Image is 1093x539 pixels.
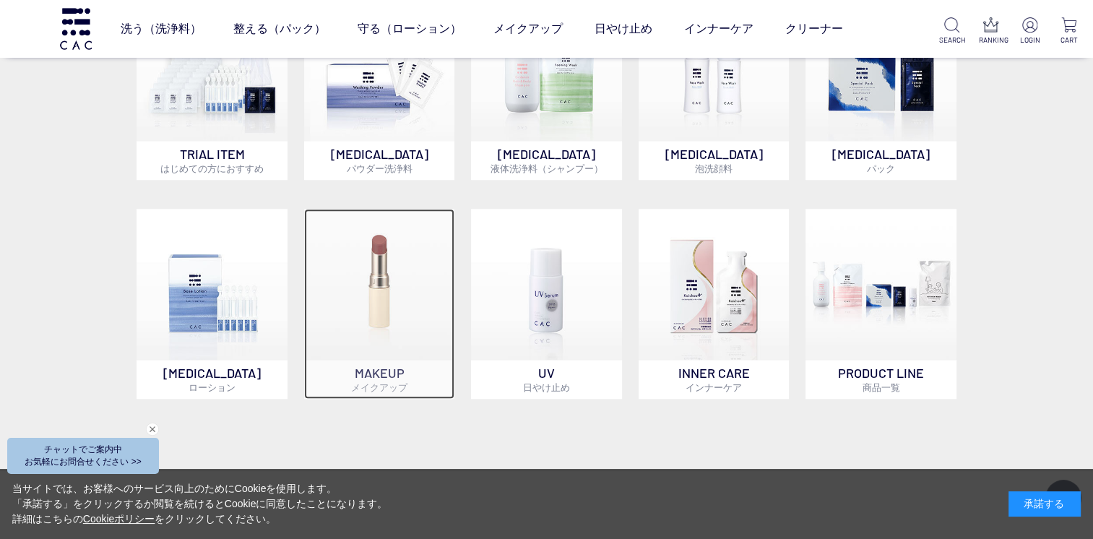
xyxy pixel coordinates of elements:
p: MAKEUP [304,360,455,399]
span: ローション [189,381,236,393]
p: CART [1056,35,1081,46]
div: 承諾する [1008,491,1081,517]
a: 日やけ止め [594,9,652,49]
a: PRODUCT LINE商品一覧 [805,209,956,399]
p: RANKING [978,35,1003,46]
a: LOGIN [1017,17,1042,46]
a: 洗う（洗浄料） [120,9,201,49]
div: 当サイトでは、お客様へのサービス向上のためにCookieを使用します。 「承諾する」をクリックするか閲覧を続けるとCookieに同意したことになります。 詳細はこちらの をクリックしてください。 [12,481,388,527]
span: 液体洗浄料（シャンプー） [490,163,602,174]
p: PRODUCT LINE [805,360,956,399]
a: MAKEUPメイクアップ [304,209,455,399]
a: SEARCH [939,17,964,46]
span: パック [867,163,895,174]
a: 守る（ローション） [357,9,461,49]
span: 日やけ止め [523,381,570,393]
span: インナーケア [686,381,742,393]
a: クリーナー [785,9,842,49]
span: メイクアップ [351,381,407,393]
span: はじめての方におすすめ [160,163,264,174]
p: [MEDICAL_DATA] [805,141,956,180]
span: 商品一覧 [862,381,899,393]
a: RANKING [978,17,1003,46]
p: LOGIN [1017,35,1042,46]
p: [MEDICAL_DATA] [304,141,455,180]
p: INNER CARE [639,360,790,399]
img: インナーケア [639,209,790,360]
a: UV日やけ止め [471,209,622,399]
p: TRIAL ITEM [137,141,288,180]
a: [MEDICAL_DATA]ローション [137,209,288,399]
p: UV [471,360,622,399]
p: [MEDICAL_DATA] [639,141,790,180]
a: インナーケア INNER CAREインナーケア [639,209,790,399]
a: インナーケア [683,9,753,49]
p: [MEDICAL_DATA] [137,360,288,399]
a: Cookieポリシー [83,513,155,525]
span: 泡洗顔料 [695,163,733,174]
img: logo [58,8,94,49]
span: パウダー洗浄料 [347,163,412,174]
a: 整える（パック） [233,9,325,49]
a: CART [1056,17,1081,46]
p: SEARCH [939,35,964,46]
p: [MEDICAL_DATA] [471,141,622,180]
a: メイクアップ [493,9,562,49]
